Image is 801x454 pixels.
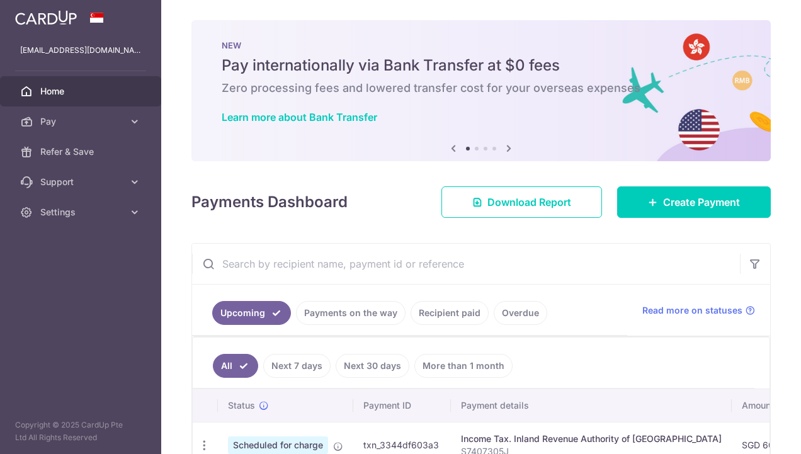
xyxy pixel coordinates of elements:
h6: Zero processing fees and lowered transfer cost for your overseas expenses [222,81,741,96]
h5: Pay internationally via Bank Transfer at $0 fees [222,55,741,76]
input: Search by recipient name, payment id or reference [192,244,740,284]
h4: Payments Dashboard [191,191,348,213]
span: Create Payment [663,195,740,210]
span: Home [40,85,123,98]
p: NEW [222,40,741,50]
span: Read more on statuses [642,304,742,317]
span: Pay [40,115,123,128]
a: Upcoming [212,301,291,325]
a: Read more on statuses [642,304,755,317]
a: Create Payment [617,186,771,218]
div: Income Tax. Inland Revenue Authority of [GEOGRAPHIC_DATA] [461,433,722,445]
span: Download Report [487,195,571,210]
th: Payment ID [353,389,451,422]
img: CardUp [15,10,77,25]
a: More than 1 month [414,354,513,378]
a: Recipient paid [411,301,489,325]
span: Support [40,176,123,188]
a: Overdue [494,301,547,325]
span: Status [228,399,255,412]
a: Next 7 days [263,354,331,378]
a: Download Report [441,186,602,218]
p: [EMAIL_ADDRESS][DOMAIN_NAME] [20,44,141,57]
a: Learn more about Bank Transfer [222,111,377,123]
th: Payment details [451,389,732,422]
img: Bank transfer banner [191,20,771,161]
span: Amount [742,399,774,412]
span: Refer & Save [40,145,123,158]
span: Scheduled for charge [228,436,328,454]
a: Next 30 days [336,354,409,378]
a: All [213,354,258,378]
a: Payments on the way [296,301,406,325]
span: Settings [40,206,123,218]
